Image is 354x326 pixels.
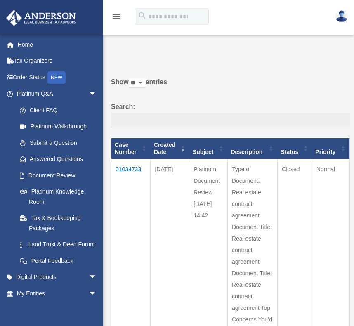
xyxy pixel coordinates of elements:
[12,210,105,236] a: Tax & Bookkeeping Packages
[227,138,277,159] th: Description: activate to sort column ascending
[111,138,151,159] th: Case Number: activate to sort column ascending
[111,12,121,21] i: menu
[47,71,66,84] div: NEW
[12,135,105,151] a: Submit a Question
[12,102,105,118] a: Client FAQ
[12,167,105,184] a: Document Review
[278,138,312,159] th: Status: activate to sort column ascending
[12,151,101,168] a: Answered Questions
[89,285,105,302] span: arrow_drop_down
[6,53,109,69] a: Tax Organizers
[151,138,189,159] th: Created Date: activate to sort column ascending
[6,285,109,302] a: My Entitiesarrow_drop_down
[312,138,349,159] th: Priority: activate to sort column ascending
[12,253,105,269] a: Portal Feedback
[138,11,147,20] i: search
[189,138,228,159] th: Subject: activate to sort column ascending
[111,76,350,96] label: Show entries
[129,78,146,88] select: Showentries
[12,118,105,135] a: Platinum Walkthrough
[6,69,109,86] a: Order StatusNEW
[6,86,105,102] a: Platinum Q&Aarrow_drop_down
[111,14,121,21] a: menu
[111,113,350,128] input: Search:
[6,269,109,286] a: Digital Productsarrow_drop_down
[4,10,78,26] img: Anderson Advisors Platinum Portal
[12,184,105,210] a: Platinum Knowledge Room
[12,236,105,253] a: Land Trust & Deed Forum
[89,269,105,286] span: arrow_drop_down
[89,86,105,103] span: arrow_drop_down
[335,10,348,22] img: User Pic
[6,36,109,53] a: Home
[111,101,350,128] label: Search:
